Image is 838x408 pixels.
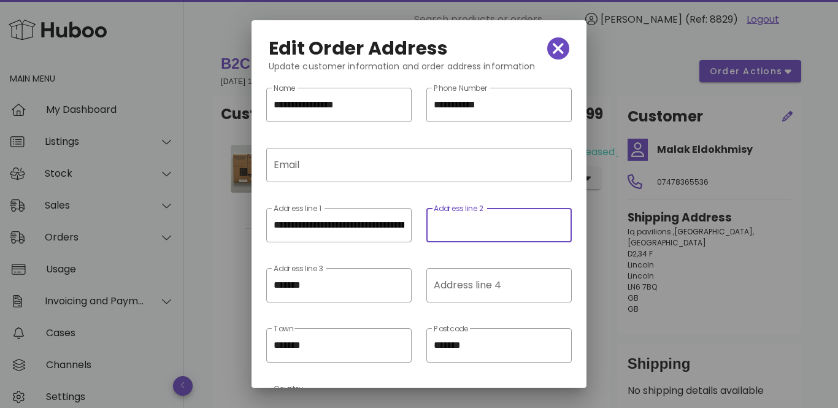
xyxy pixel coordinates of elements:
label: Address line 2 [434,204,483,214]
label: Address line 1 [274,204,321,214]
label: Town [274,325,293,334]
h2: Edit Order Address [269,39,448,58]
label: Country [274,385,303,394]
label: Name [274,84,295,93]
label: Address line 3 [274,264,323,274]
label: Postcode [434,325,468,334]
div: Update customer information and order address information [259,60,579,83]
label: Phone Number [434,84,488,93]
